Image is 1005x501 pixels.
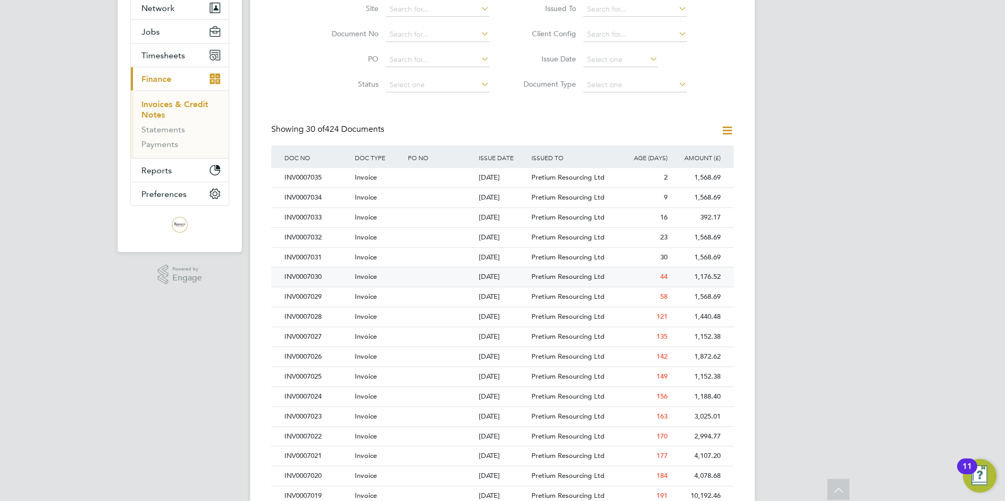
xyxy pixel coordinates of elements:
span: Pretium Resourcing Ltd [531,352,604,361]
span: Invoice [355,253,377,262]
div: INV0007032 [282,228,352,247]
button: Open Resource Center, 11 new notifications [963,459,997,493]
div: Showing [271,124,386,135]
span: Finance [141,74,171,84]
span: Pretium Resourcing Ltd [531,292,604,301]
div: INV0007030 [282,267,352,287]
span: 9 [664,193,668,202]
span: Pretium Resourcing Ltd [531,471,604,480]
div: INV0007020 [282,466,352,486]
span: Invoice [355,312,377,321]
button: Preferences [131,182,229,205]
input: Search for... [386,53,489,67]
a: Payments [141,139,178,149]
span: Invoice [355,193,377,202]
div: 2,994.77 [670,427,723,446]
label: Issue Date [516,54,576,64]
span: 58 [660,292,668,301]
div: 11 [962,466,972,480]
span: Preferences [141,189,187,199]
span: 30 [660,253,668,262]
div: 4,078.68 [670,466,723,486]
div: INV0007027 [282,327,352,347]
input: Search for... [583,2,687,17]
span: Invoice [355,451,377,460]
div: 1,440.48 [670,307,723,327]
span: Pretium Resourcing Ltd [531,372,604,381]
div: [DATE] [476,168,529,187]
span: Invoice [355,332,377,341]
div: [DATE] [476,327,529,347]
div: [DATE] [476,287,529,307]
span: Pretium Resourcing Ltd [531,233,604,242]
div: 4,107.20 [670,446,723,466]
span: Invoice [355,272,377,281]
span: Timesheets [141,50,185,60]
a: Invoices & Credit Notes [141,99,208,120]
div: 1,872.62 [670,347,723,367]
span: Jobs [141,27,160,37]
input: Select one [583,53,658,67]
span: Reports [141,165,172,175]
a: Go to home page [130,216,229,233]
input: Search for... [583,27,687,42]
span: Pretium Resourcing Ltd [531,173,604,182]
span: Invoice [355,412,377,421]
div: INV0007035 [282,168,352,187]
div: AGE (DAYS) [617,145,670,170]
div: ISSUED TO [529,145,617,170]
span: 163 [657,412,668,421]
div: INV0007033 [282,208,352,227]
input: Search for... [386,27,489,42]
div: INV0007026 [282,347,352,367]
span: Engage [172,274,202,283]
span: 170 [657,432,668,441]
label: Site [318,4,378,13]
div: [DATE] [476,367,529,387]
div: DOC NO [282,145,352,170]
span: Invoice [355,233,377,242]
span: Invoice [355,173,377,182]
span: Invoice [355,471,377,480]
div: INV0007022 [282,427,352,446]
div: INV0007025 [282,367,352,387]
label: Issued To [516,4,576,13]
span: 184 [657,471,668,480]
div: 392.17 [670,208,723,227]
div: INV0007029 [282,287,352,307]
a: Statements [141,124,185,134]
div: 1,176.52 [670,267,723,287]
span: 424 Documents [306,124,384,134]
span: Powered by [172,265,202,274]
div: [DATE] [476,466,529,486]
span: Pretium Resourcing Ltd [531,253,604,262]
button: Reports [131,159,229,182]
button: Finance [131,67,229,90]
div: INV0007031 [282,248,352,267]
span: 156 [657,392,668,401]
span: Invoice [355,491,377,500]
div: [DATE] [476,347,529,367]
span: Invoice [355,392,377,401]
span: 23 [660,233,668,242]
div: INV0007024 [282,387,352,406]
label: Status [318,79,378,89]
span: Pretium Resourcing Ltd [531,332,604,341]
div: 1,568.69 [670,168,723,187]
div: 3,025.01 [670,407,723,426]
div: 1,568.69 [670,188,723,207]
span: 142 [657,352,668,361]
span: Invoice [355,432,377,441]
div: [DATE] [476,248,529,267]
label: Document Type [516,79,576,89]
span: Invoice [355,372,377,381]
div: [DATE] [476,446,529,466]
div: INV0007023 [282,407,352,426]
span: Pretium Resourcing Ltd [531,312,604,321]
img: trevettgroup-logo-retina.png [171,216,188,233]
div: [DATE] [476,208,529,227]
div: 1,568.69 [670,228,723,247]
span: 121 [657,312,668,321]
label: Document No [318,29,378,38]
span: Network [141,3,175,13]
